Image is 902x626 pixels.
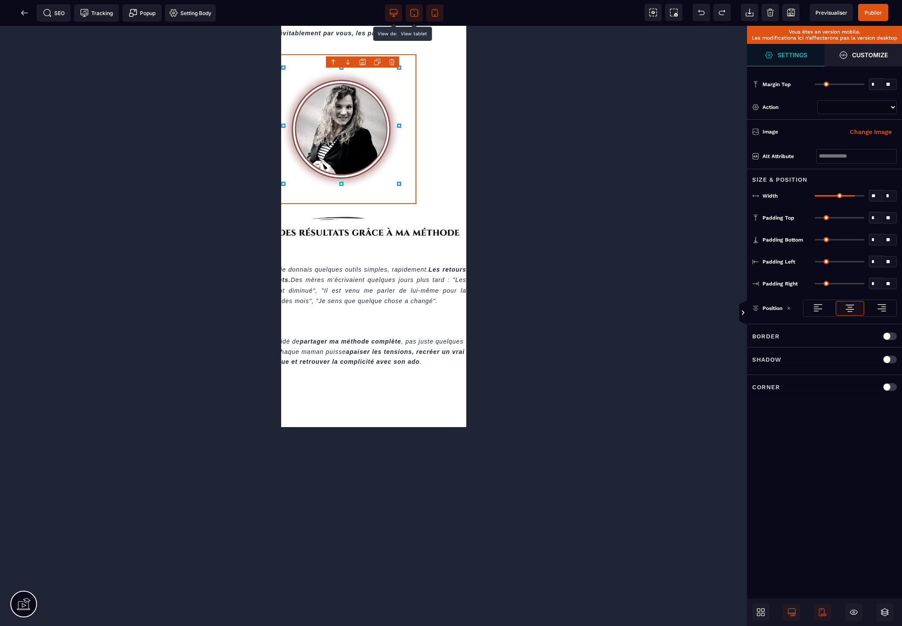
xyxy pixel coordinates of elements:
[752,304,782,313] p: Position
[813,303,823,313] img: loading
[852,52,888,58] strong: Customize
[763,192,778,199] span: Width
[129,9,155,17] span: Popup
[763,236,803,243] span: Padding Bottom
[877,303,887,313] img: loading
[751,29,898,35] p: Vous êtes en version mobile.
[747,44,825,66] span: Settings
[845,604,862,621] span: Hide/Show Block
[876,604,893,621] span: Open Layers
[865,9,882,16] span: Publier
[810,4,853,21] span: Preview
[169,9,211,17] span: Setting Body
[763,103,814,112] div: Action
[814,604,831,621] span: Mobile Only
[815,9,847,16] span: Previsualiser
[645,4,662,21] span: View components
[763,152,816,161] div: Alt attribute
[787,306,791,310] img: loading
[825,44,902,66] span: Open Style Manager
[763,280,798,287] span: Padding Right
[751,35,898,41] p: Les modifications ici n’affecterons pas la version desktop
[763,258,795,265] span: Padding Left
[80,9,113,17] span: Tracking
[43,9,65,17] span: SEO
[783,604,800,621] span: Desktop Only
[752,354,781,365] p: Shadow
[763,127,830,136] div: Image
[19,312,120,319] span: partager ma méthode complète
[763,81,791,88] span: Margin Top
[747,169,902,185] div: Size & Position
[752,604,769,621] span: Open Blocks
[752,331,780,341] p: Border
[763,214,794,221] span: Padding Top
[845,125,897,139] button: Change Image
[778,52,807,58] strong: Settings
[752,382,780,392] p: Corner
[139,332,141,339] span: .
[665,4,682,21] span: Screenshot
[845,303,855,313] img: loading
